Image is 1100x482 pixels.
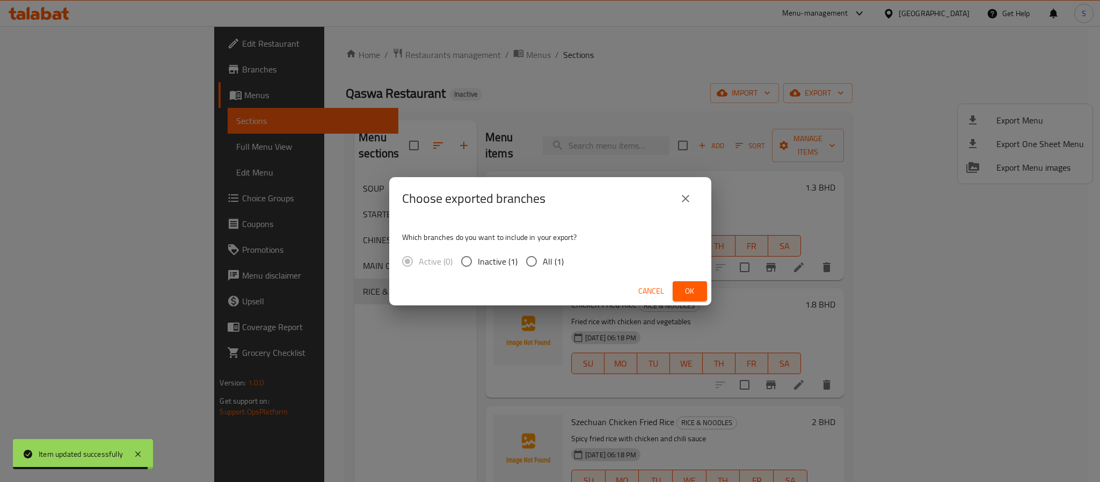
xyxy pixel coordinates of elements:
[673,186,698,211] button: close
[638,284,664,298] span: Cancel
[402,190,545,207] h2: Choose exported branches
[634,281,668,301] button: Cancel
[681,284,698,298] span: Ok
[419,255,453,268] span: Active (0)
[39,448,123,460] div: Item updated successfully
[673,281,707,301] button: Ok
[478,255,518,268] span: Inactive (1)
[402,232,698,243] p: Which branches do you want to include in your export?
[543,255,564,268] span: All (1)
